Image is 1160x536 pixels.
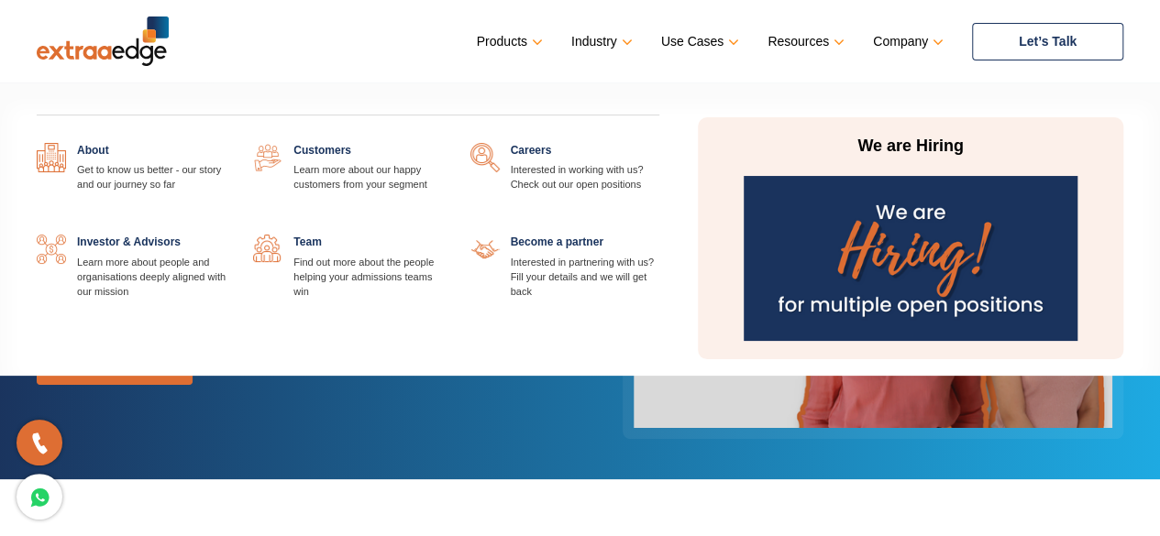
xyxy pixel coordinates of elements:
[873,28,940,55] a: Company
[661,28,735,55] a: Use Cases
[571,28,629,55] a: Industry
[738,136,1083,158] p: We are Hiring
[477,28,539,55] a: Products
[768,28,841,55] a: Resources
[972,23,1123,60] a: Let’s Talk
